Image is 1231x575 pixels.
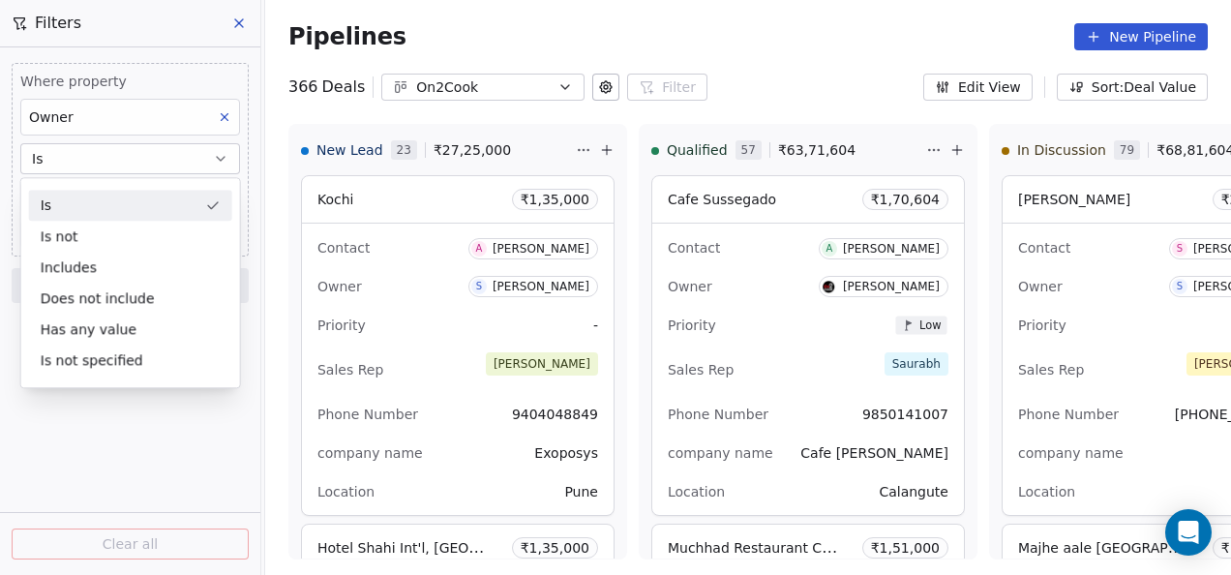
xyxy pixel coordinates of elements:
[668,192,776,207] span: Cafe Sussegado
[317,318,366,333] span: Priority
[668,362,734,378] span: Sales Rep
[668,279,712,294] span: Owner
[1018,318,1066,333] span: Priority
[668,240,720,256] span: Contact
[35,12,81,35] span: Filters
[29,221,232,252] div: Is not
[1074,23,1208,50] button: New Pipeline
[862,407,948,422] span: 9850141007
[736,140,762,160] span: 57
[843,242,940,256] div: [PERSON_NAME]
[1114,140,1140,160] span: 79
[668,407,768,422] span: Phone Number
[301,175,615,516] div: Kochi₹1,35,000ContactA[PERSON_NAME]OwnerS[PERSON_NAME]Priority-Sales Rep[PERSON_NAME]Phone Number...
[651,125,922,175] div: Qualified57₹63,71,604
[871,190,940,209] span: ₹ 1,70,604
[1057,74,1208,101] button: Sort: Deal Value
[12,529,249,560] button: Clear all
[1018,192,1130,207] span: [PERSON_NAME]
[493,280,589,293] div: [PERSON_NAME]
[521,538,589,558] span: ₹ 1,35,000
[476,279,482,294] div: S
[317,484,375,499] span: Location
[885,352,948,376] span: Saurabh
[1165,509,1212,556] div: Open Intercom Messenger
[1018,362,1084,378] span: Sales Rep
[486,352,598,376] span: [PERSON_NAME]
[919,318,942,332] span: Low
[521,190,589,209] span: ₹ 1,35,000
[1018,279,1063,294] span: Owner
[29,283,232,314] div: Does not include
[434,140,511,160] span: ₹ 27,25,000
[475,241,482,257] div: A
[534,445,598,461] span: Exoposys
[1177,279,1183,294] div: S
[668,318,716,333] span: Priority
[564,484,598,499] span: Pune
[317,407,418,422] span: Phone Number
[317,192,354,207] span: Kochi
[668,484,725,499] span: Location
[1017,140,1106,160] span: In Discussion
[32,149,43,168] span: Is
[667,140,728,160] span: Qualified
[923,74,1033,101] button: Edit View
[1018,484,1075,499] span: Location
[651,175,965,516] div: Cafe Sussegado₹1,70,604ContactA[PERSON_NAME]OwnerS[PERSON_NAME]PriorityLowSales RepSaurabhPhone N...
[317,279,362,294] span: Owner
[288,76,365,99] div: 366
[871,538,940,558] span: ₹ 1,51,000
[29,109,74,125] span: Owner
[1177,241,1183,257] div: S
[317,362,383,378] span: Sales Rep
[1018,240,1070,256] span: Contact
[29,190,232,221] div: Is
[317,240,370,256] span: Contact
[512,407,598,422] span: 9404048849
[1018,407,1119,422] span: Phone Number
[391,140,417,160] span: 23
[20,143,240,174] button: Is
[416,77,550,98] div: On2Cook
[822,280,836,294] img: S
[843,280,940,293] div: [PERSON_NAME]
[288,23,406,50] span: Pipelines
[493,242,589,256] div: [PERSON_NAME]
[103,534,158,555] span: Clear all
[316,140,383,160] span: New Lead
[20,72,240,91] span: Where property
[317,538,576,557] span: Hotel Shahi Int'l, [GEOGRAPHIC_DATA]
[1018,445,1124,461] span: company name
[29,345,232,376] div: Is not specified
[826,241,832,257] div: A
[593,316,598,335] span: -
[778,140,856,160] span: ₹ 63,71,604
[301,125,572,175] div: New Lead23₹27,25,000
[668,538,982,557] span: Muchhad Restaurant Cafe & Lounge(Pure Veg)
[29,314,232,345] div: Has any value
[317,445,423,461] span: company name
[21,190,240,376] div: Suggestions
[668,445,773,461] span: company name
[29,252,232,283] div: Includes
[627,74,707,101] button: Filter
[879,484,948,499] span: Calangute
[322,76,366,99] span: Deals
[800,445,948,461] span: Cafe [PERSON_NAME]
